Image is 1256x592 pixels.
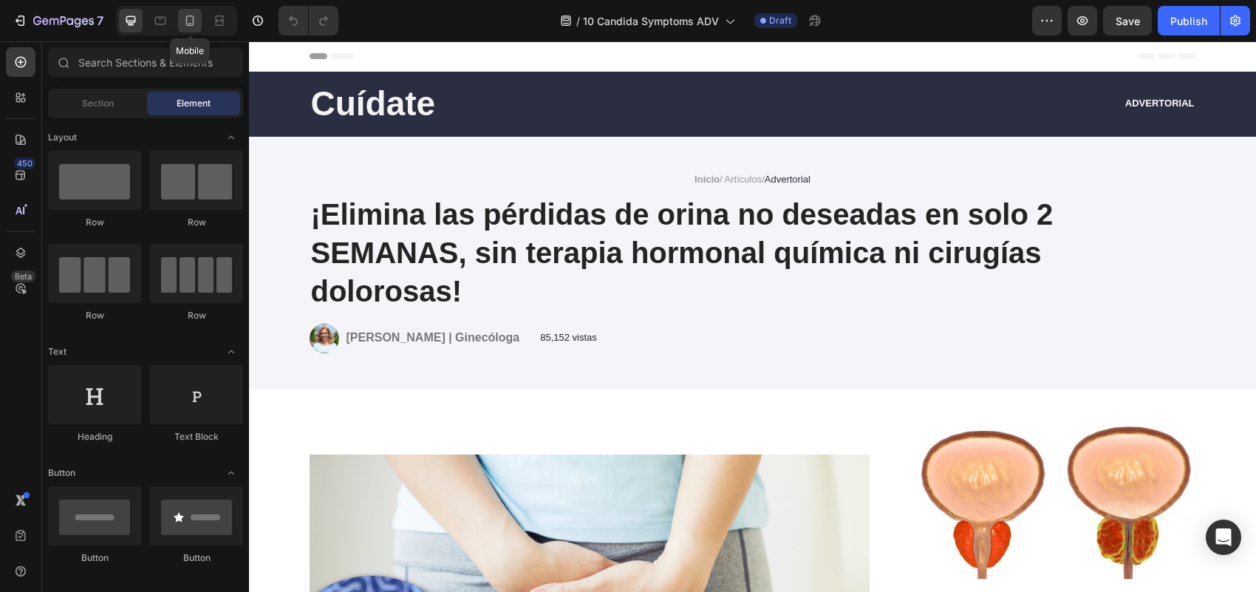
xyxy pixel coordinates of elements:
img: gempages_580949187575677448-871550bf-e010-4a9d-b9c0-66ba5a629789.webp [666,383,946,544]
h1: ¡Elimina las pérdidas de orina no deseadas en solo 2 SEMANAS, sin terapia hormonal química ni cir... [61,152,947,271]
div: Publish [1170,13,1207,29]
button: Save [1103,6,1152,35]
div: Row [48,309,141,322]
span: Save [1116,15,1140,27]
p: Advertorial [508,56,946,69]
span: / [576,13,580,29]
div: Row [48,216,141,229]
div: Open Intercom Messenger [1206,520,1241,555]
strong: [PERSON_NAME] | Ginecóloga [98,290,271,302]
div: Row [150,216,243,229]
div: Button [48,551,141,565]
span: Section [82,97,114,110]
div: Row [150,309,243,322]
p: 85,152 vistas [291,290,348,303]
strong: Inicio [446,132,471,143]
p: / Artículos/ [62,132,946,145]
span: Draft [769,14,791,27]
button: Publish [1158,6,1220,35]
iframe: Design area [249,41,1256,592]
div: Beta [11,271,35,282]
div: Heading [48,430,141,443]
button: 7 [6,6,110,35]
span: Advertorial [516,132,562,143]
span: Toggle open [219,340,243,364]
span: 10 Candida Symptoms ADV [583,13,719,29]
input: Search Sections & Elements [48,47,243,77]
span: Layout [48,131,77,144]
div: Undo/Redo [279,6,338,35]
div: 450 [14,157,35,169]
p: 7 [97,12,103,30]
span: Button [48,466,75,480]
img: gempages_580949187575677448-b7378b42-d90a-4abf-a261-0e6d85db88ff.png [61,282,90,312]
span: Toggle open [219,461,243,485]
span: Text [48,345,66,358]
div: Button [150,551,243,565]
span: Toggle open [219,126,243,149]
span: Element [177,97,211,110]
div: Text Block [150,430,243,443]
